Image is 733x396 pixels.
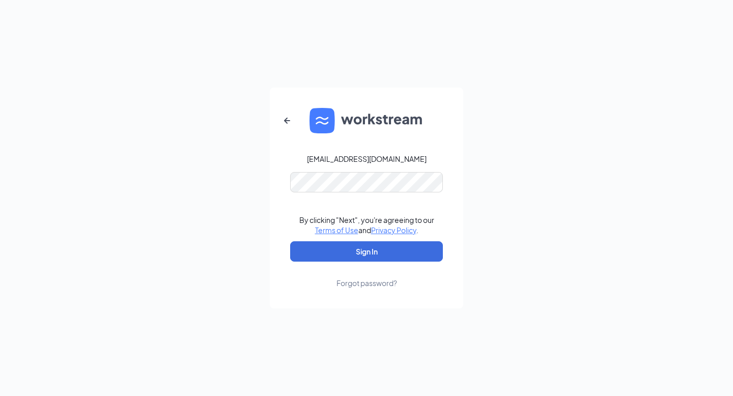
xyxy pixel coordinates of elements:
[371,225,416,235] a: Privacy Policy
[336,262,397,288] a: Forgot password?
[309,108,424,133] img: WS logo and Workstream text
[290,241,443,262] button: Sign In
[315,225,358,235] a: Terms of Use
[299,215,434,235] div: By clicking "Next", you're agreeing to our and .
[281,115,293,127] svg: ArrowLeftNew
[307,154,427,164] div: [EMAIL_ADDRESS][DOMAIN_NAME]
[336,278,397,288] div: Forgot password?
[275,108,299,133] button: ArrowLeftNew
